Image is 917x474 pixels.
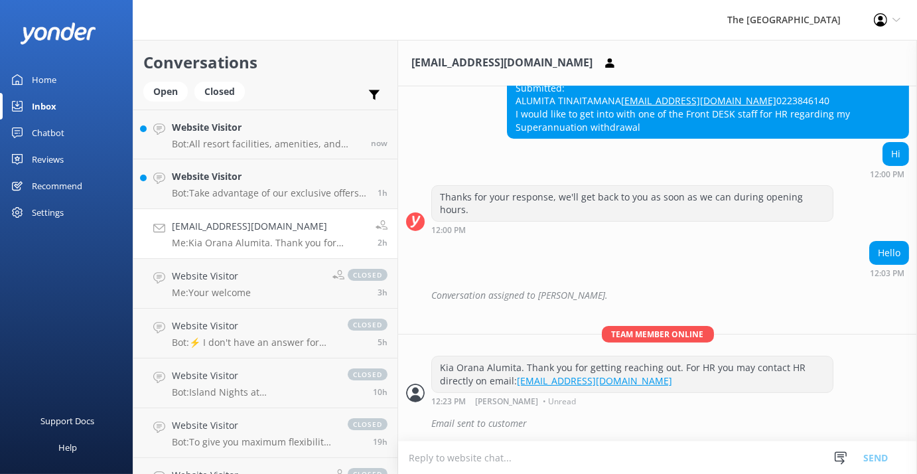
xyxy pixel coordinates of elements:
p: Bot: All resort facilities, amenities, and services, including the restaurant, are reserved exclu... [172,138,361,150]
span: Team member online [602,326,714,343]
div: Conversation assigned to [PERSON_NAME]. [431,284,909,307]
a: Website VisitorBot:All resort facilities, amenities, and services, including the restaurant, are ... [133,110,397,159]
strong: 12:00 PM [870,171,904,179]
strong: 12:03 PM [870,270,904,277]
a: [EMAIL_ADDRESS][DOMAIN_NAME] [621,94,776,107]
span: Sep 30 2025 01:50pm (UTC -10:00) Pacific/Honolulu [378,287,388,298]
div: Reviews [32,146,64,173]
h4: Website Visitor [172,169,368,184]
div: Home [32,66,56,93]
span: closed [348,368,388,380]
span: Sep 30 2025 11:15am (UTC -10:00) Pacific/Honolulu [378,337,388,348]
div: Kia Orana Alumita. Thank you for getting reaching out. For HR you may contact HR directly on email: [432,356,833,392]
span: • Unread [543,398,576,406]
span: closed [348,319,388,331]
span: Sep 29 2025 09:59pm (UTC -10:00) Pacific/Honolulu [373,436,388,447]
div: Hi [883,143,908,165]
a: [EMAIL_ADDRESS][DOMAIN_NAME] [517,374,672,387]
div: 2025-10-01T00:26:22.770 [406,412,909,435]
a: Website VisitorBot:Island Nights at [GEOGRAPHIC_DATA] feature the "Legends of Polynesia" Island N... [133,358,397,408]
a: Website VisitorMe:Your welcomeclosed3h [133,259,397,309]
p: Bot: To give you maximum flexibility and access to the best available rates, our resorts do not p... [172,436,334,448]
h2: Conversations [143,50,388,75]
a: Open [143,84,194,98]
span: Sep 30 2025 06:22am (UTC -10:00) Pacific/Honolulu [373,386,388,398]
h4: Website Visitor [172,120,361,135]
a: Website VisitorBot:⚡ I don't have an answer for that in my knowledge base. Please try and rephras... [133,309,397,358]
div: Support Docs [41,408,95,434]
div: Sep 30 2025 02:00pm (UTC -10:00) Pacific/Honolulu [870,169,909,179]
h4: Website Visitor [172,269,251,283]
a: Website VisitorBot:Take advantage of our exclusive offers by booking our Best Rate Guaranteed dir... [133,159,397,209]
span: Sep 30 2025 02:23pm (UTC -10:00) Pacific/Honolulu [378,237,388,248]
h4: Website Visitor [172,418,334,433]
div: Email sent to customer [431,412,909,435]
div: Closed [194,82,245,102]
h4: Website Visitor [172,368,334,383]
p: Me: Your welcome [172,287,251,299]
span: [PERSON_NAME] [475,398,538,406]
div: Hello [870,242,908,264]
a: Website VisitorBot:To give you maximum flexibility and access to the best available rates, our re... [133,408,397,458]
a: Closed [194,84,251,98]
p: Me: Kia Orana Alumita. Thank you for getting reaching out. For HR you may contact HR directly on ... [172,237,366,249]
p: Bot: ⚡ I don't have an answer for that in my knowledge base. Please try and rephrase your questio... [172,337,334,349]
div: Thanks for your response, we'll get back to you as soon as we can during opening hours. [432,186,833,221]
div: Open [143,82,188,102]
p: Bot: Take advantage of our exclusive offers by booking our Best Rate Guaranteed directly with the... [172,187,368,199]
span: Sep 30 2025 05:10pm (UTC -10:00) Pacific/Honolulu [371,137,388,149]
strong: 12:23 PM [431,398,466,406]
img: yonder-white-logo.png [20,23,96,44]
div: Settings [32,199,64,226]
h4: Website Visitor [172,319,334,333]
div: Chatbot [32,119,64,146]
p: Bot: Island Nights at [GEOGRAPHIC_DATA] feature the "Legends of Polynesia" Island Night Umu Feast... [172,386,334,398]
div: Sep 30 2025 02:03pm (UTC -10:00) Pacific/Honolulu [869,268,909,277]
div: Submitted: ALUMITA TINAITAMANA 0223846140 I would like to get into with one of the Front DESK sta... [508,77,908,138]
div: Recommend [32,173,82,199]
a: [EMAIL_ADDRESS][DOMAIN_NAME]Me:Kia Orana Alumita. Thank you for getting reaching out. For HR you ... [133,209,397,259]
h3: [EMAIL_ADDRESS][DOMAIN_NAME] [411,54,593,72]
span: closed [348,418,388,430]
div: Inbox [32,93,56,119]
div: 2025-10-01T00:18:14.924 [406,284,909,307]
div: Sep 30 2025 02:00pm (UTC -10:00) Pacific/Honolulu [431,225,833,234]
span: Sep 30 2025 04:09pm (UTC -10:00) Pacific/Honolulu [378,187,388,198]
div: Sep 30 2025 02:23pm (UTC -10:00) Pacific/Honolulu [431,396,833,406]
h4: [EMAIL_ADDRESS][DOMAIN_NAME] [172,219,366,234]
span: closed [348,269,388,281]
strong: 12:00 PM [431,226,466,234]
div: Help [58,434,77,461]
